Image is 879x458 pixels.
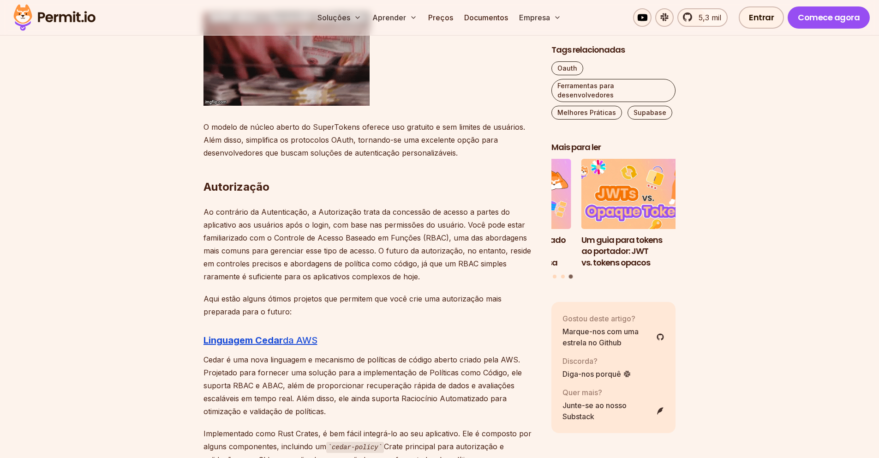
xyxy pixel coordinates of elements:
font: Discorda? [562,356,598,365]
code: cedar-policy [326,442,384,453]
font: Supabase [634,108,666,116]
font: Ao contrário da Autenticação, a Autorização trata da concessão de acesso a partes do aplicativo a... [203,207,531,281]
font: 5,3 mil [699,13,721,22]
a: Diga-nos porquê [562,368,631,379]
font: Quer mais? [562,387,602,397]
font: Implementado como Rust Crates, é bem fácil integrá-lo ao seu aplicativo. Ele é composto por algun... [203,429,532,451]
font: O modelo de núcleo aberto do SuperTokens oferece uso gratuito e sem limites de usuários. Além dis... [203,122,525,157]
font: Autorização [203,180,269,193]
img: Logotipo da permissão [9,2,100,33]
a: Linguagem Cedarda AWS [203,335,317,346]
a: Entrar [739,6,784,29]
a: Um guia para tokens ao portador: JWT vs. tokens opacosUm guia para tokens ao portador: JWT vs. to... [581,159,706,269]
font: Linguagem Cedar [203,335,283,346]
font: Documentos [464,13,508,22]
font: Tags relacionadas [551,44,625,55]
a: Supabase [628,106,672,120]
font: Soluções [317,13,350,22]
a: Ferramentas para desenvolvedores [551,79,676,102]
img: Um guia para tokens ao portador: JWT vs. tokens opacos [581,159,706,229]
a: 5,3 mil [677,8,728,27]
font: Melhores Práticas [557,108,616,116]
a: Oauth [551,61,583,75]
a: Marque-nos com uma estrela no Github [562,325,665,348]
font: Comece agora [798,12,860,23]
button: Soluções [314,8,365,27]
font: Aprender [372,13,406,22]
font: Mais para ler [551,141,601,153]
li: 2 de 3 [447,159,571,269]
button: Empresa [515,8,565,27]
font: Empresa [519,13,550,22]
a: Comece agora [788,6,870,29]
font: Um guia para tokens ao portador: JWT vs. tokens opacos [581,234,662,268]
button: Ir para o slide 2 [561,274,565,278]
a: Documentos [460,8,512,27]
a: Melhores Práticas [551,106,622,120]
font: Entrar [749,12,774,23]
a: Junte-se ao nosso Substack [562,399,665,422]
font: Preços [428,13,453,22]
img: 88f4w9.gif [203,12,370,106]
font: O Controle de Acesso Baseado em Políticas (PBAC) não é tão bom quanto você pensa [447,234,566,268]
a: Preços [425,8,457,27]
font: da AWS [283,335,317,346]
button: Ir para o slide 1 [553,274,556,278]
div: Postagens [551,159,676,280]
li: 3 de 3 [581,159,706,269]
font: Cedar é uma nova linguagem e mecanismo de políticas de código aberto criado pela AWS. Projetado p... [203,355,522,416]
button: Aprender [369,8,421,27]
img: O Controle de Acesso Baseado em Políticas (PBAC) não é tão bom quanto você pensa [447,159,571,229]
font: Aqui estão alguns ótimos projetos que permitem que você crie uma autorização mais preparada para ... [203,294,502,316]
button: Vá para o slide 3 [569,274,573,278]
font: Ferramentas para desenvolvedores [557,82,614,99]
font: Oauth [557,64,577,72]
font: Gostou deste artigo? [562,313,635,323]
